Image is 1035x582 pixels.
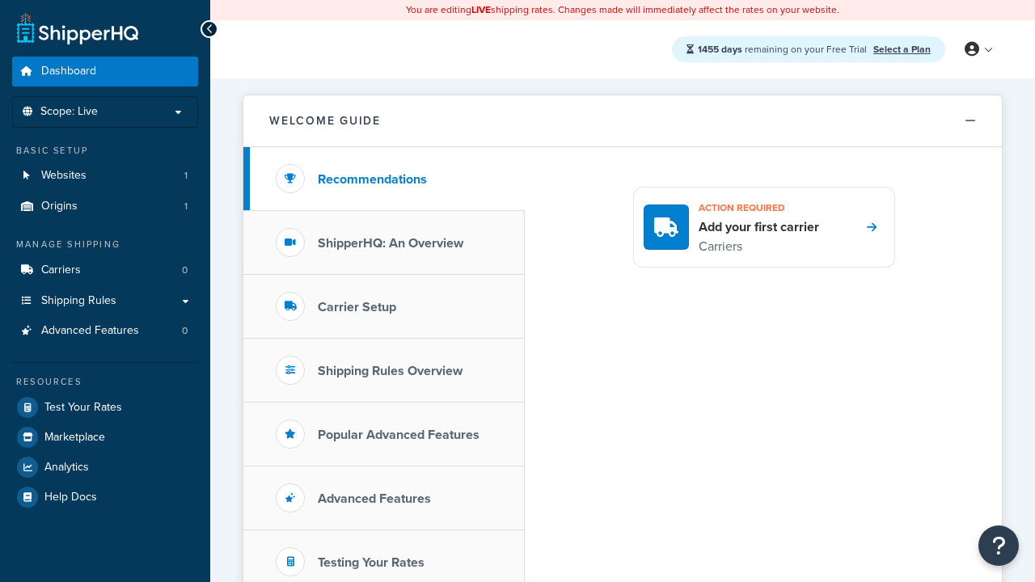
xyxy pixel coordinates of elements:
[243,95,1002,147] button: Welcome Guide
[44,401,122,415] span: Test Your Rates
[318,236,463,251] h3: ShipperHQ: An Overview
[41,200,78,213] span: Origins
[978,525,1019,566] button: Open Resource Center
[318,555,425,570] h3: Testing Your Rates
[699,197,819,218] h3: Action required
[698,42,742,57] strong: 1455 days
[12,238,198,251] div: Manage Shipping
[41,264,81,277] span: Carriers
[184,200,188,213] span: 1
[184,169,188,183] span: 1
[12,161,198,191] li: Websites
[699,236,819,257] p: Carriers
[699,218,819,236] h4: Add your first carrier
[41,65,96,78] span: Dashboard
[182,324,188,338] span: 0
[318,364,463,378] h3: Shipping Rules Overview
[12,316,198,346] li: Advanced Features
[873,42,931,57] a: Select a Plan
[12,375,198,389] div: Resources
[12,483,198,512] a: Help Docs
[12,144,198,158] div: Basic Setup
[44,491,97,504] span: Help Docs
[41,294,116,308] span: Shipping Rules
[12,255,198,285] a: Carriers0
[471,2,491,17] b: LIVE
[44,461,89,474] span: Analytics
[12,192,198,221] a: Origins1
[12,316,198,346] a: Advanced Features0
[318,300,396,314] h3: Carrier Setup
[12,57,198,86] a: Dashboard
[44,431,105,445] span: Marketplace
[41,324,139,338] span: Advanced Features
[12,453,198,482] a: Analytics
[12,161,198,191] a: Websites1
[182,264,188,277] span: 0
[318,491,431,506] h3: Advanced Features
[12,286,198,316] a: Shipping Rules
[12,255,198,285] li: Carriers
[698,42,869,57] span: remaining on your Free Trial
[12,192,198,221] li: Origins
[12,393,198,422] a: Test Your Rates
[12,423,198,452] a: Marketplace
[269,115,381,127] h2: Welcome Guide
[41,169,87,183] span: Websites
[318,428,479,442] h3: Popular Advanced Features
[318,172,427,187] h3: Recommendations
[40,105,98,119] span: Scope: Live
